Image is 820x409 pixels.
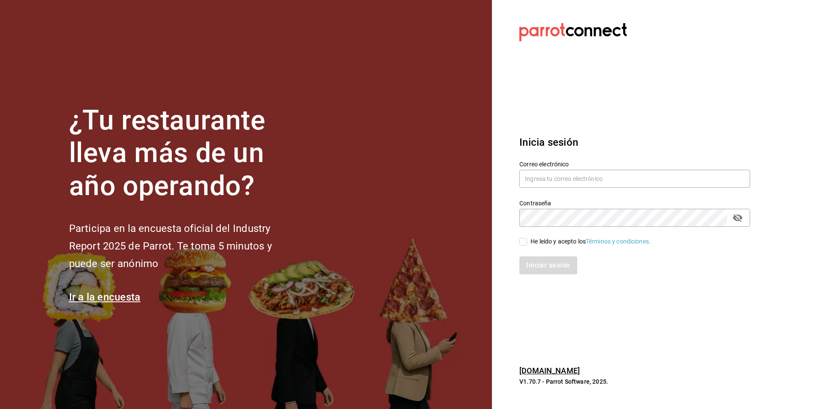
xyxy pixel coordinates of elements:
h1: ¿Tu restaurante lleva más de un año operando? [69,104,301,203]
div: He leído y acepto los [531,237,651,246]
p: V1.70.7 - Parrot Software, 2025. [519,377,750,386]
h3: Inicia sesión [519,135,750,150]
h2: Participa en la encuesta oficial del Industry Report 2025 de Parrot. Te toma 5 minutos y puede se... [69,220,301,272]
a: Ir a la encuesta [69,291,141,303]
button: passwordField [730,211,745,225]
input: Ingresa tu correo electrónico [519,170,750,188]
a: Términos y condiciones. [586,238,651,245]
label: Correo electrónico [519,161,750,167]
label: Contraseña [519,200,750,206]
a: [DOMAIN_NAME] [519,366,580,375]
